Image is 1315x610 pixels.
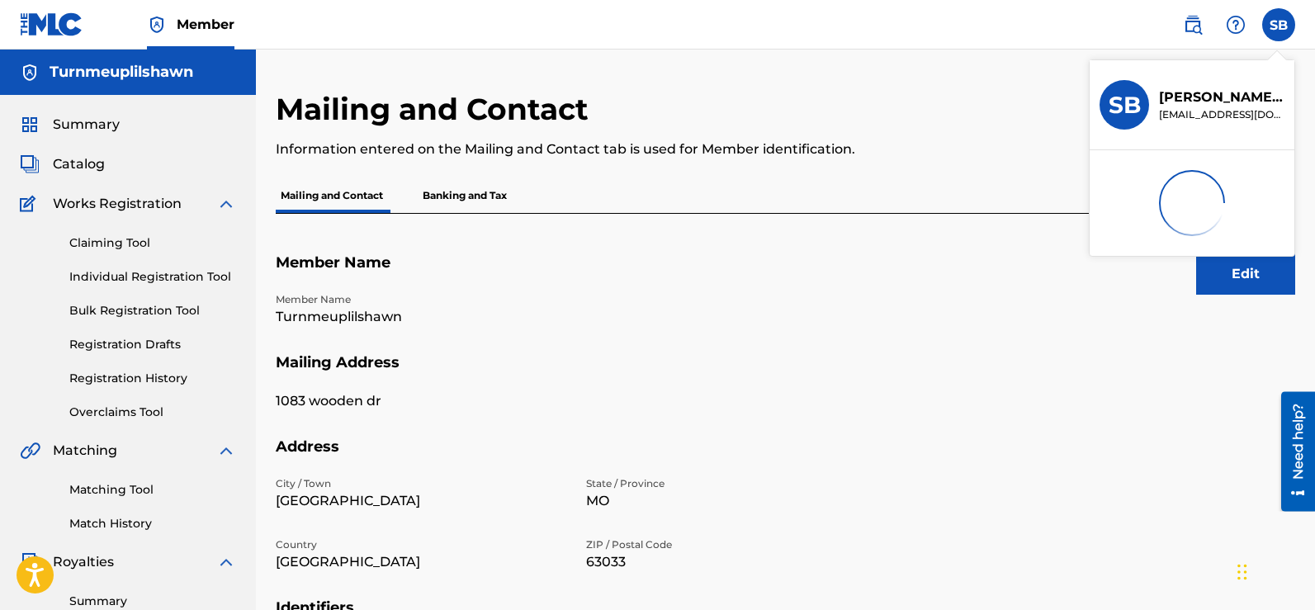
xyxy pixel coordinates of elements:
img: expand [216,194,236,214]
p: Banking and Tax [418,178,512,213]
a: CatalogCatalog [20,154,105,174]
span: Catalog [53,154,105,174]
a: SummarySummary [20,115,120,135]
img: Summary [20,115,40,135]
p: Shawn Bradley [1159,87,1284,107]
img: search [1183,15,1203,35]
span: Works Registration [53,194,182,214]
div: Drag [1237,547,1247,597]
span: Matching [53,441,117,461]
p: Information entered on the Mailing and Contact tab is used for Member identification. [276,139,1061,159]
h5: Turnmeuplilshawn [50,63,193,82]
iframe: Resource Center [1269,392,1315,512]
img: expand [216,552,236,572]
span: Summary [53,115,120,135]
img: expand [216,441,236,461]
p: City / Town [276,476,566,491]
a: Registration History [69,370,236,387]
a: Bulk Registration Tool [69,302,236,319]
img: Royalties [20,552,40,572]
img: Works Registration [20,194,41,214]
button: Edit [1196,253,1295,295]
p: Turnmeuplilshawn [276,307,566,327]
h3: SB [1109,91,1141,120]
img: MLC Logo [20,12,83,36]
a: Overclaims Tool [69,404,236,421]
p: turnmeuplilshawn@gmail.com [1159,107,1284,122]
a: Public Search [1176,8,1209,41]
p: 63033 [586,552,877,572]
img: Matching [20,441,40,461]
a: Summary [69,593,236,610]
p: State / Province [586,476,877,491]
iframe: Chat Widget [1232,531,1315,610]
span: Royalties [53,552,114,572]
h5: Member Name [276,253,1295,292]
div: User Menu [1262,8,1295,41]
img: preloader [1148,159,1237,248]
p: Mailing and Contact [276,178,388,213]
h5: Mailing Address [276,353,1295,392]
h5: Address [276,437,1295,476]
a: Match History [69,515,236,532]
img: Accounts [20,63,40,83]
span: Member [177,15,234,34]
div: Need help? [18,12,40,87]
p: Country [276,537,566,552]
a: Claiming Tool [69,234,236,252]
a: Individual Registration Tool [69,268,236,286]
p: 1083 wooden dr [276,391,566,411]
p: MO [586,491,877,511]
a: Registration Drafts [69,336,236,353]
img: Catalog [20,154,40,174]
p: Member Name [276,292,566,307]
p: [GEOGRAPHIC_DATA] [276,552,566,572]
p: [GEOGRAPHIC_DATA] [276,491,566,511]
img: help [1226,15,1246,35]
a: Matching Tool [69,481,236,499]
img: Top Rightsholder [147,15,167,35]
h2: Mailing and Contact [276,91,597,128]
div: Help [1219,8,1252,41]
p: ZIP / Postal Code [586,537,877,552]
